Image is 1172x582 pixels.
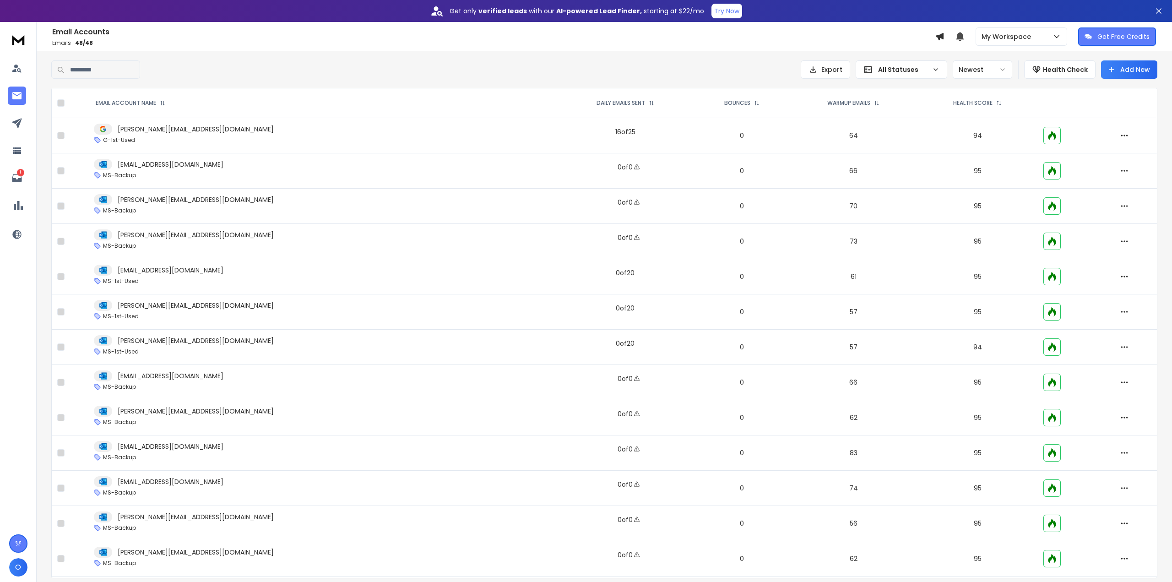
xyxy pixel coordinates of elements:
[790,153,917,189] td: 66
[118,442,223,451] p: [EMAIL_ADDRESS][DOMAIN_NAME]
[618,445,633,454] div: 0 of 0
[700,484,784,493] p: 0
[618,550,633,560] div: 0 of 0
[700,237,784,246] p: 0
[917,153,1038,189] td: 95
[9,31,27,48] img: logo
[917,189,1038,224] td: 95
[103,489,136,496] p: MS-Backup
[700,554,784,563] p: 0
[616,268,635,277] div: 0 of 20
[1097,32,1150,41] p: Get Free Credits
[790,224,917,259] td: 73
[917,435,1038,471] td: 95
[700,519,784,528] p: 0
[9,558,27,577] button: O
[618,409,633,419] div: 0 of 0
[1043,65,1088,74] p: Health Check
[790,435,917,471] td: 83
[118,160,223,169] p: [EMAIL_ADDRESS][DOMAIN_NAME]
[714,6,739,16] p: Try Now
[478,6,527,16] strong: verified leads
[118,230,274,239] p: [PERSON_NAME][EMAIL_ADDRESS][DOMAIN_NAME]
[450,6,704,16] p: Get only with our starting at $22/mo
[8,169,26,187] a: 1
[618,374,633,383] div: 0 of 0
[118,336,274,345] p: [PERSON_NAME][EMAIL_ADDRESS][DOMAIN_NAME]
[618,480,633,489] div: 0 of 0
[618,233,633,242] div: 0 of 0
[700,272,784,281] p: 0
[790,400,917,435] td: 62
[790,189,917,224] td: 70
[103,524,136,532] p: MS-Backup
[790,471,917,506] td: 74
[953,60,1012,79] button: Newest
[103,454,136,461] p: MS-Backup
[96,99,165,107] div: EMAIL ACCOUNT NAME
[615,127,635,136] div: 16 of 25
[103,560,136,567] p: MS-Backup
[75,39,93,47] span: 48 / 48
[917,506,1038,541] td: 95
[700,166,784,175] p: 0
[711,4,742,18] button: Try Now
[878,65,928,74] p: All Statuses
[700,201,784,211] p: 0
[103,419,136,426] p: MS-Backup
[917,365,1038,400] td: 95
[982,32,1035,41] p: My Workspace
[790,259,917,294] td: 61
[1024,60,1096,79] button: Health Check
[556,6,642,16] strong: AI-powered Lead Finder,
[17,169,24,176] p: 1
[52,27,935,38] h1: Email Accounts
[801,60,850,79] button: Export
[618,198,633,207] div: 0 of 0
[700,131,784,140] p: 0
[917,541,1038,577] td: 95
[790,365,917,400] td: 66
[103,242,136,250] p: MS-Backup
[616,339,635,348] div: 0 of 20
[1078,27,1156,46] button: Get Free Credits
[103,277,139,285] p: MS-1st-Used
[103,207,136,214] p: MS-Backup
[618,515,633,524] div: 0 of 0
[618,163,633,172] div: 0 of 0
[118,407,274,416] p: [PERSON_NAME][EMAIL_ADDRESS][DOMAIN_NAME]
[790,506,917,541] td: 56
[118,548,274,557] p: [PERSON_NAME][EMAIL_ADDRESS][DOMAIN_NAME]
[597,99,645,107] p: DAILY EMAILS SENT
[790,330,917,365] td: 57
[118,477,223,486] p: [EMAIL_ADDRESS][DOMAIN_NAME]
[917,259,1038,294] td: 95
[700,413,784,422] p: 0
[118,195,274,204] p: [PERSON_NAME][EMAIL_ADDRESS][DOMAIN_NAME]
[953,99,993,107] p: HEALTH SCORE
[1101,60,1157,79] button: Add New
[917,118,1038,153] td: 94
[52,39,935,47] p: Emails :
[917,330,1038,365] td: 94
[118,371,223,381] p: [EMAIL_ADDRESS][DOMAIN_NAME]
[917,294,1038,330] td: 95
[118,512,274,522] p: [PERSON_NAME][EMAIL_ADDRESS][DOMAIN_NAME]
[790,541,917,577] td: 62
[118,266,223,275] p: [EMAIL_ADDRESS][DOMAIN_NAME]
[103,136,135,144] p: G-1st-Used
[724,99,750,107] p: BOUNCES
[917,400,1038,435] td: 95
[103,383,136,391] p: MS-Backup
[118,301,274,310] p: [PERSON_NAME][EMAIL_ADDRESS][DOMAIN_NAME]
[917,224,1038,259] td: 95
[700,448,784,457] p: 0
[700,343,784,352] p: 0
[700,307,784,316] p: 0
[103,172,136,179] p: MS-Backup
[118,125,274,134] p: [PERSON_NAME][EMAIL_ADDRESS][DOMAIN_NAME]
[917,471,1038,506] td: 95
[616,304,635,313] div: 0 of 20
